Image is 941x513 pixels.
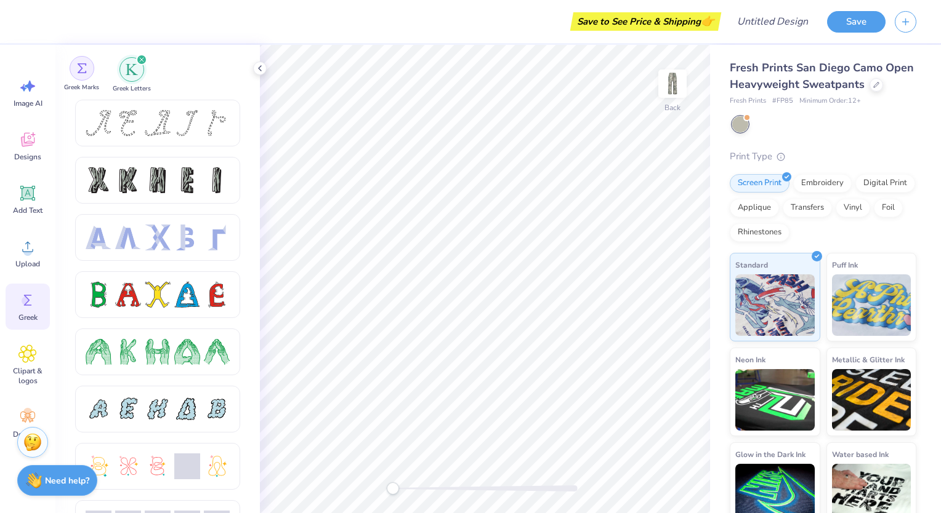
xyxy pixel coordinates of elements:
span: Metallic & Glitter Ink [832,353,905,366]
button: Save [827,11,886,33]
span: Fresh Prints [730,96,766,106]
img: Standard [735,274,815,336]
img: Metallic & Glitter Ink [832,369,911,431]
span: 👉 [701,14,714,28]
span: Glow in the Dark Ink [735,448,806,461]
div: Vinyl [836,199,870,217]
div: Transfers [783,199,832,217]
div: Print Type [730,149,916,164]
strong: Need help? [45,475,89,487]
span: Water based Ink [832,448,889,461]
span: Greek Letters [113,84,151,93]
span: Decorate [13,429,42,439]
div: Screen Print [730,174,790,193]
div: Accessibility label [387,482,399,495]
span: Upload [15,259,40,269]
div: Rhinestones [730,223,790,242]
img: Greek Marks Image [77,63,87,73]
input: Untitled Design [727,9,818,34]
div: filter for Greek Marks [64,56,99,92]
span: Greek Marks [64,83,99,92]
div: Applique [730,199,779,217]
div: Save to See Price & Shipping [573,12,718,31]
span: Neon Ink [735,353,765,366]
div: Back [664,102,681,113]
span: Puff Ink [832,258,858,271]
img: Back [660,71,685,96]
span: Standard [735,258,768,271]
span: Add Text [13,205,42,215]
span: Fresh Prints San Diego Camo Open Heavyweight Sweatpants [730,60,914,92]
span: # FP85 [772,96,793,106]
div: Digital Print [855,174,915,193]
span: Image AI [14,98,42,108]
span: Minimum Order: 12 + [799,96,861,106]
span: Designs [14,152,41,162]
img: Neon Ink [735,369,815,431]
div: Embroidery [793,174,852,193]
span: Clipart & logos [7,366,48,386]
img: Greek Letters Image [126,63,138,76]
span: Greek [18,312,38,322]
div: filter for Greek Letters [113,57,151,93]
div: Foil [874,199,903,217]
img: Puff Ink [832,274,911,336]
button: filter button [64,57,99,93]
button: filter button [113,57,151,93]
